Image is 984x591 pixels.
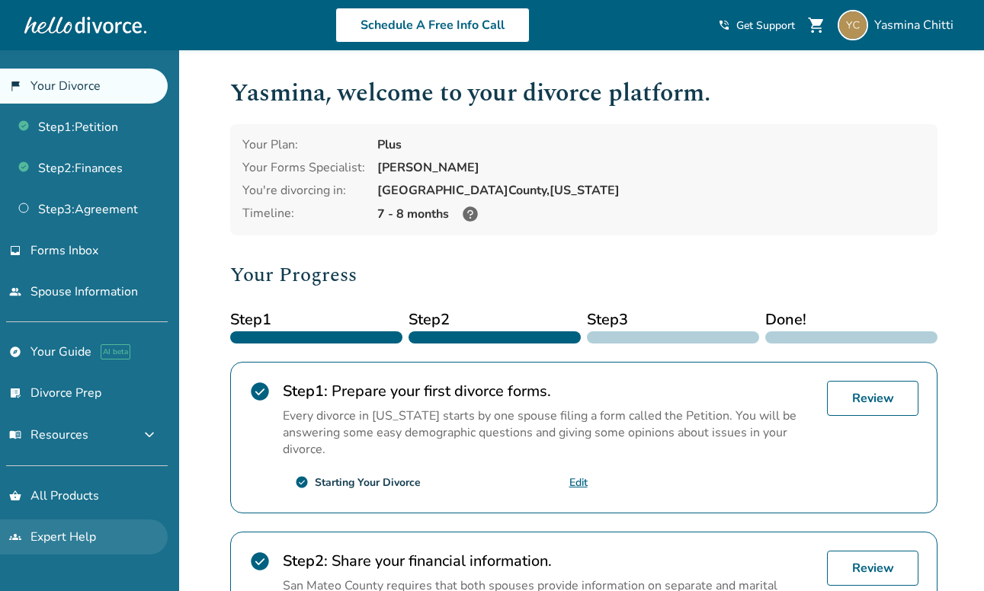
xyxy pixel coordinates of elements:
[283,407,815,458] p: Every divorce in [US_STATE] starts by one spouse filing a form called the Petition. You will be a...
[807,16,825,34] span: shopping_cart
[242,182,365,199] div: You're divorcing in:
[9,346,21,358] span: explore
[9,244,21,257] span: inbox
[242,205,365,223] div: Timeline:
[377,136,925,153] div: Plus
[283,381,815,401] h2: Prepare your first divorce forms.
[587,308,759,331] span: Step 3
[9,426,88,443] span: Resources
[9,286,21,298] span: people
[9,429,21,441] span: menu_book
[101,344,130,359] span: AI beta
[377,159,925,176] div: [PERSON_NAME]
[30,242,98,259] span: Forms Inbox
[569,475,588,490] a: Edit
[377,182,925,199] div: [GEOGRAPHIC_DATA] County, [US_STATE]
[315,475,421,490] div: Starting Your Divorce
[242,159,365,176] div: Your Forms Specialist:
[249,551,271,572] span: check_circle
[283,551,815,571] h2: Share your financial information.
[874,17,960,34] span: Yasmina Chitti
[377,205,925,223] div: 7 - 8 months
[230,308,402,331] span: Step 1
[9,387,21,399] span: list_alt_check
[230,75,938,112] h1: Yasmina , welcome to your divorce platform.
[765,308,938,331] span: Done!
[335,8,530,43] a: Schedule A Free Info Call
[230,260,938,290] h2: Your Progress
[9,531,21,543] span: groups
[838,10,868,40] img: yasmina@rety.org
[242,136,365,153] div: Your Plan:
[718,19,730,31] span: phone_in_talk
[9,80,21,92] span: flag_2
[409,308,581,331] span: Step 2
[736,18,795,33] span: Get Support
[283,551,328,571] strong: Step 2 :
[827,381,918,416] a: Review
[9,490,21,502] span: shopping_basket
[908,518,984,591] iframe: Chat Widget
[249,381,271,402] span: check_circle
[718,18,795,33] a: phone_in_talkGet Support
[283,381,328,401] strong: Step 1 :
[827,551,918,586] a: Review
[295,475,309,489] span: check_circle
[140,426,159,444] span: expand_more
